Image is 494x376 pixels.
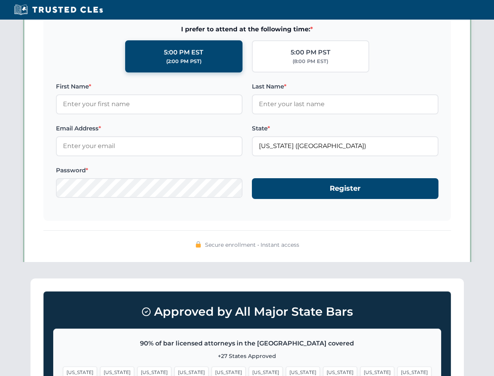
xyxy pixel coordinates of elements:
[63,338,431,349] p: 90% of bar licensed attorneys in the [GEOGRAPHIC_DATA] covered
[56,166,243,175] label: Password
[56,124,243,133] label: Email Address
[53,301,441,322] h3: Approved by All Major State Bars
[56,24,438,34] span: I prefer to attend at the following time:
[252,178,438,199] button: Register
[252,82,438,91] label: Last Name
[195,241,201,248] img: 🔒
[56,94,243,114] input: Enter your first name
[166,58,201,65] div: (2:00 PM PST)
[12,4,105,16] img: Trusted CLEs
[252,136,438,156] input: Florida (FL)
[293,58,328,65] div: (8:00 PM EST)
[291,47,331,58] div: 5:00 PM PST
[164,47,203,58] div: 5:00 PM EST
[63,352,431,360] p: +27 States Approved
[252,94,438,114] input: Enter your last name
[56,136,243,156] input: Enter your email
[56,82,243,91] label: First Name
[252,124,438,133] label: State
[205,240,299,249] span: Secure enrollment • Instant access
